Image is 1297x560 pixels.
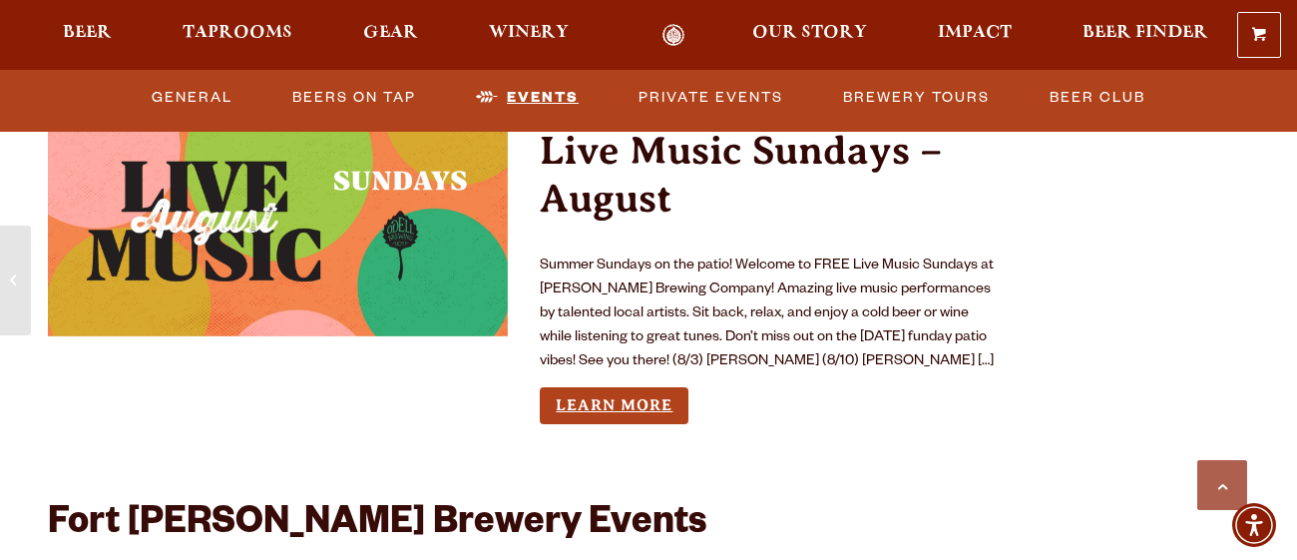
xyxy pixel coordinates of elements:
span: Impact [938,25,1012,41]
div: Accessibility Menu [1232,503,1276,547]
span: Taprooms [183,25,292,41]
a: Scroll to top [1197,460,1247,510]
span: Beer [63,25,112,41]
a: Beer [50,24,125,46]
a: Live Music Sundays – August [540,128,942,221]
a: Beers on Tap [284,75,424,121]
p: Summer Sundays on the patio! Welcome to FREE Live Music Sundays at [PERSON_NAME] Brewing Company!... [540,255,1000,374]
a: Beer Finder [1070,24,1221,46]
a: Private Events [631,75,791,121]
a: Learn more about Live Music Sundays – August [540,387,688,424]
span: Our Story [752,25,867,41]
h2: Fort [PERSON_NAME] Brewery Events [48,504,706,548]
span: Beer Finder [1082,25,1208,41]
a: Gear [350,24,431,46]
a: Brewery Tours [835,75,998,121]
a: Events [468,75,587,121]
a: General [144,75,240,121]
a: Taprooms [170,24,305,46]
a: Odell Home [636,24,710,46]
span: Gear [363,25,418,41]
a: Our Story [739,24,880,46]
a: Impact [925,24,1025,46]
span: Winery [489,25,569,41]
a: Winery [476,24,582,46]
a: View event details [48,106,508,336]
a: Beer Club [1042,75,1153,121]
